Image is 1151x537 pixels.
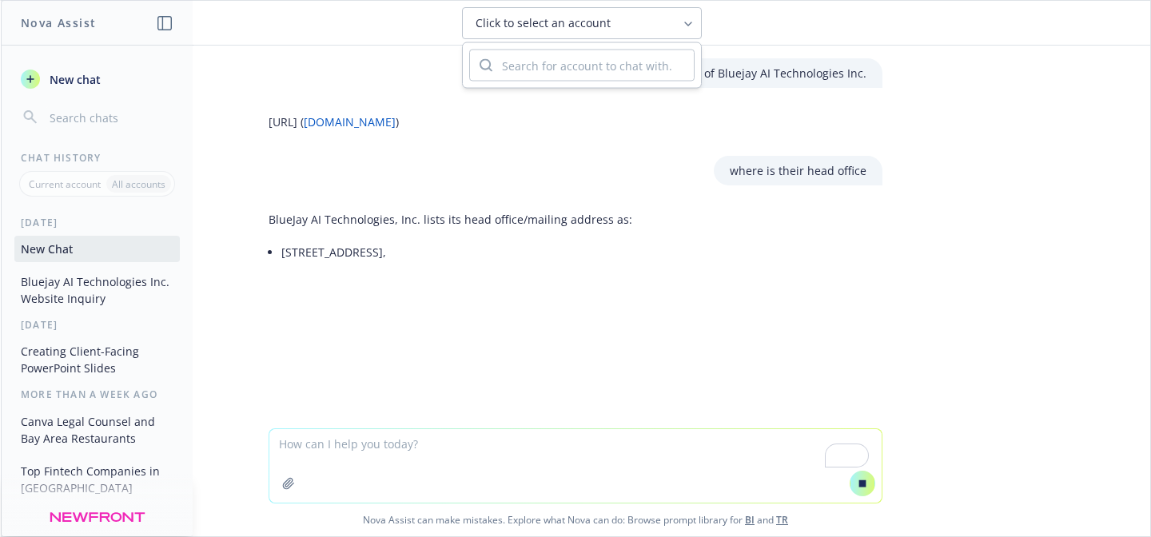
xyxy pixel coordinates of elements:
[2,216,193,229] div: [DATE]
[14,338,180,381] button: Creating Client-Facing PowerPoint Slides
[14,65,180,93] button: New chat
[269,113,399,130] p: [URL] ( )
[14,236,180,262] button: New Chat
[480,59,492,72] svg: Search
[14,268,180,312] button: Bluejay AI Technologies Inc. Website Inquiry
[14,458,180,501] button: Top Fintech Companies in [GEOGRAPHIC_DATA]
[21,14,96,31] h1: Nova Assist
[269,211,632,228] p: BlueJay AI Technologies, Inc. lists its head office/mailing address as:
[745,513,755,527] a: BI
[2,151,193,165] div: Chat History
[492,50,694,81] input: Search for account to chat with...
[2,318,193,332] div: [DATE]
[281,241,632,264] li: [STREET_ADDRESS],
[14,408,180,451] button: Canva Legal Counsel and Bay Area Restaurants
[304,114,396,129] a: [DOMAIN_NAME]
[730,162,866,179] p: where is their head office
[7,503,1144,536] span: Nova Assist can make mistakes. Explore what Nova can do: Browse prompt library for and
[112,177,165,191] p: All accounts
[46,106,173,129] input: Search chats
[2,388,193,401] div: More than a week ago
[776,513,788,527] a: TR
[597,65,866,82] p: what is the website of Bluejay AI Technologies Inc.
[462,7,702,39] button: Click to select an account
[269,429,882,503] textarea: To enrich screen reader interactions, please activate Accessibility in Grammarly extension settings
[29,177,101,191] p: Current account
[476,15,611,31] span: Click to select an account
[46,71,101,88] span: New chat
